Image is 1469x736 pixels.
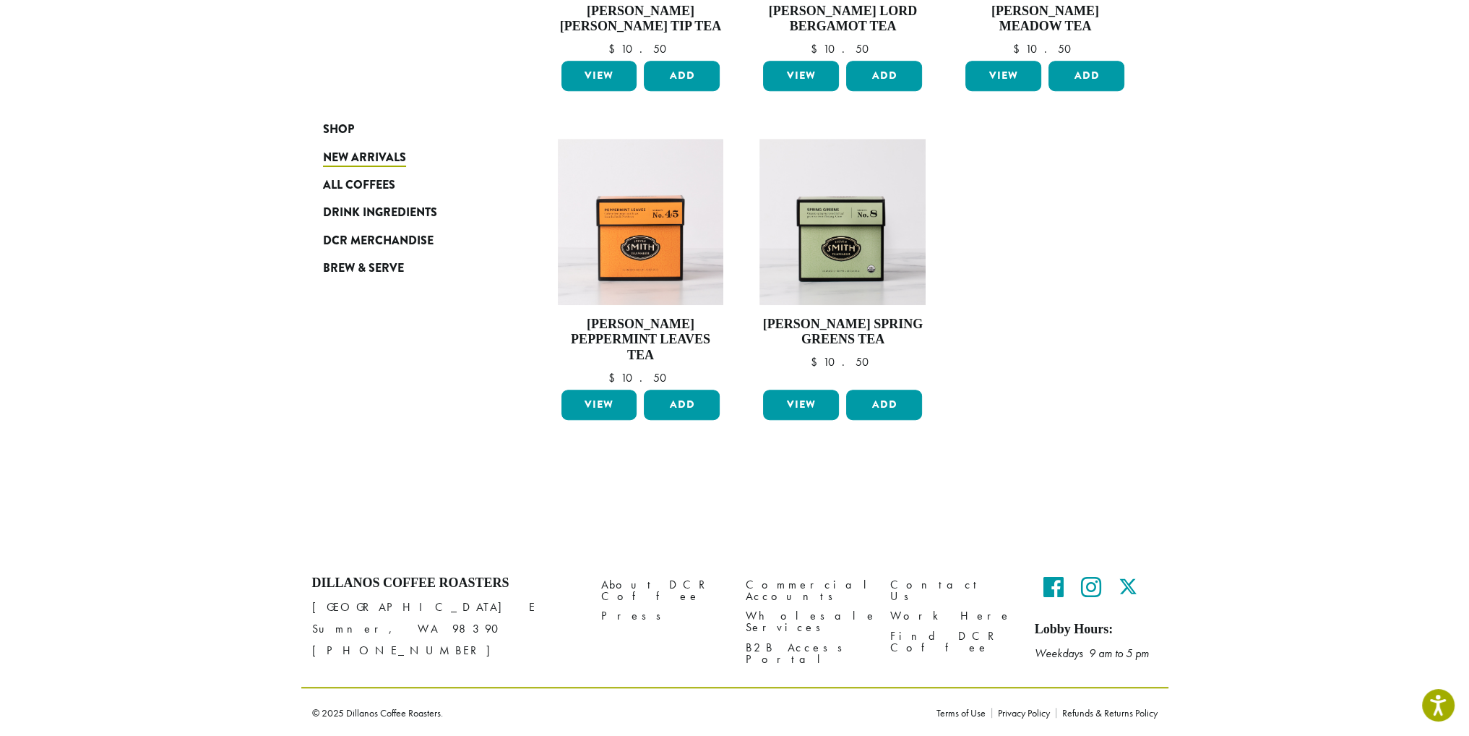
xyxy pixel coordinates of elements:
[810,354,822,369] span: $
[312,575,580,591] h4: Dillanos Coffee Roasters
[323,171,496,199] a: All Coffees
[558,317,724,364] h4: [PERSON_NAME] Peppermint Leaves Tea
[558,139,724,384] a: [PERSON_NAME] Peppermint Leaves Tea $10.50
[890,575,1013,607] a: Contact Us
[965,61,1041,91] a: View
[323,254,496,282] a: Brew & Serve
[644,61,720,91] button: Add
[1056,708,1158,718] a: Refunds & Returns Policy
[991,708,1056,718] a: Privacy Policy
[846,390,922,420] button: Add
[561,61,637,91] a: View
[936,708,991,718] a: Terms of Use
[601,607,724,626] a: Press
[759,139,926,305] img: Spring-Greens-Signature-Green-Carton-2023.jpg
[810,41,875,56] bdi: 10.50
[644,390,720,420] button: Add
[323,260,404,278] span: Brew & Serve
[962,4,1128,35] h4: [PERSON_NAME] Meadow Tea
[323,227,496,254] a: DCR Merchandise
[810,41,822,56] span: $
[759,4,926,35] h4: [PERSON_NAME] Lord Bergamot Tea
[1012,41,1077,56] bdi: 10.50
[323,121,354,139] span: Shop
[759,317,926,348] h4: [PERSON_NAME] Spring Greens Tea
[601,575,724,607] a: About DCR Coffee
[312,596,580,662] p: [GEOGRAPHIC_DATA] E Sumner, WA 98390 [PHONE_NUMBER]
[763,61,839,91] a: View
[1048,61,1124,91] button: Add
[323,149,406,167] span: New Arrivals
[890,626,1013,657] a: Find DCR Coffee
[323,176,395,194] span: All Coffees
[323,116,496,143] a: Shop
[323,143,496,171] a: New Arrivals
[890,607,1013,626] a: Work Here
[323,199,496,226] a: Drink Ingredients
[608,41,620,56] span: $
[1035,622,1158,638] h5: Lobby Hours:
[763,390,839,420] a: View
[746,638,869,669] a: B2B Access Portal
[1035,646,1149,661] em: Weekdays 9 am to 5 pm
[561,390,637,420] a: View
[759,139,926,384] a: [PERSON_NAME] Spring Greens Tea $10.50
[846,61,922,91] button: Add
[746,575,869,607] a: Commercial Accounts
[608,370,673,385] bdi: 10.50
[323,232,434,250] span: DCR Merchandise
[746,607,869,638] a: Wholesale Services
[608,41,673,56] bdi: 10.50
[312,708,915,718] p: © 2025 Dillanos Coffee Roasters.
[558,4,724,35] h4: [PERSON_NAME] [PERSON_NAME] Tip Tea
[810,354,875,369] bdi: 10.50
[323,204,437,222] span: Drink Ingredients
[557,139,723,305] img: Peppermint-Signature-Herbal-Carton-2023.jpg
[1012,41,1025,56] span: $
[608,370,620,385] span: $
